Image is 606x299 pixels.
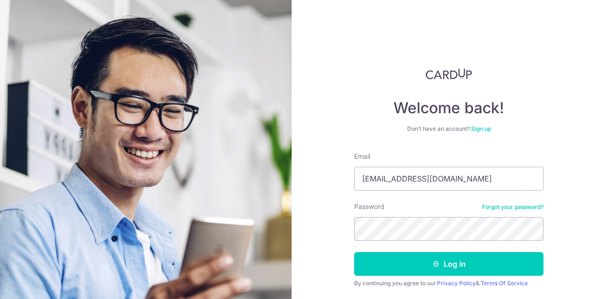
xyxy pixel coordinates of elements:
[354,252,544,276] button: Log in
[354,99,544,118] h4: Welcome back!
[354,202,384,211] label: Password
[437,280,476,287] a: Privacy Policy
[481,280,528,287] a: Terms Of Service
[354,125,544,133] div: Don’t have an account?
[426,68,472,80] img: CardUp Logo
[354,280,544,287] div: By continuing you agree to our &
[354,152,370,161] label: Email
[482,203,544,211] a: Forgot your password?
[471,125,491,132] a: Sign up
[354,167,544,190] input: Enter your Email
